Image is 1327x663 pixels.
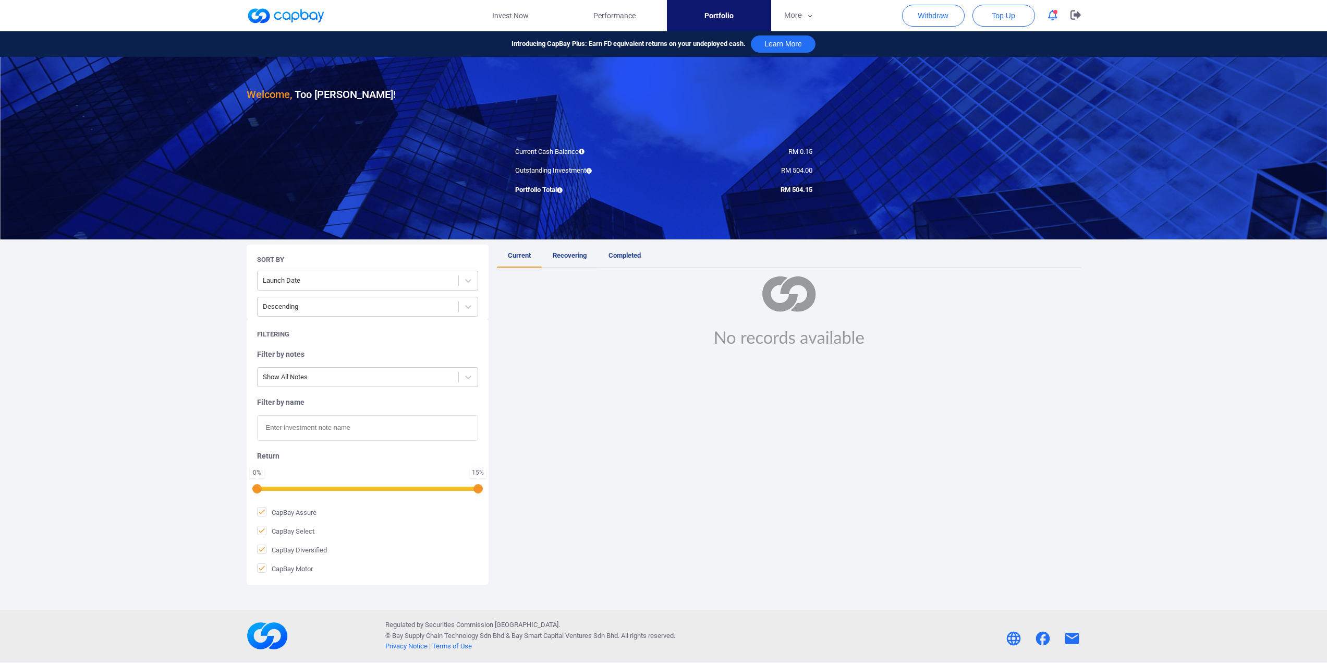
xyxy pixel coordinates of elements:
[512,39,746,50] span: Introducing CapBay Plus: Earn FD equivalent returns on your undeployed cash.
[257,255,284,264] h5: Sort By
[593,10,636,21] span: Performance
[553,251,587,259] span: Recovering
[751,35,815,53] button: Learn More
[972,5,1035,27] button: Top Up
[385,642,428,650] a: Privacy Notice
[257,349,478,359] h5: Filter by notes
[257,330,289,339] h5: Filtering
[507,185,664,196] div: Portfolio Total
[472,469,484,476] div: 15 %
[508,251,531,259] span: Current
[788,148,812,155] span: RM 0.15
[252,469,262,476] div: 0 %
[257,507,316,517] span: CapBay Assure
[257,415,478,441] input: Enter investment note name
[507,147,664,158] div: Current Cash Balance
[781,166,812,174] span: RM 504.00
[257,397,478,407] h5: Filter by name
[385,620,675,652] p: Regulated by Securities Commission [GEOGRAPHIC_DATA]. © Bay Supply Chain Technology Sdn Bhd & . A...
[247,86,396,103] h3: Too [PERSON_NAME] !
[512,632,618,640] span: Bay Smart Capital Ventures Sdn Bhd
[781,186,812,194] span: RM 504.15
[257,451,478,461] h5: Return
[704,10,734,21] span: Portfolio
[257,545,327,555] span: CapBay Diversified
[247,88,292,101] span: Welcome,
[992,10,1015,21] span: Top Up
[432,642,472,650] a: Terms of Use
[608,251,641,259] span: Completed
[257,563,313,574] span: CapBay Motor
[247,615,288,657] img: footerLogo
[507,165,664,176] div: Outstanding Investment
[257,526,314,536] span: CapBay Select
[701,276,876,346] img: noRecord
[902,5,965,27] button: Withdraw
